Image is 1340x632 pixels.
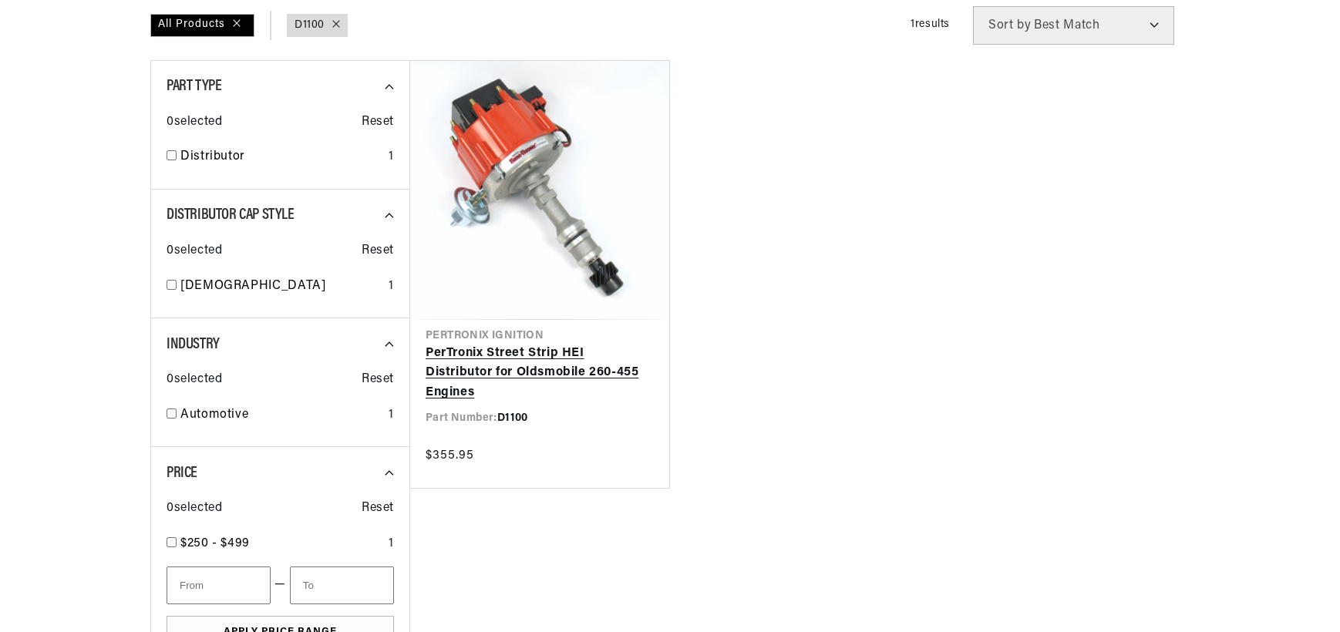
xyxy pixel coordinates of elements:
a: Automotive [180,405,382,425]
a: Distributor [180,147,382,167]
div: 1 [389,147,394,167]
a: D1100 [295,17,325,34]
input: From [167,566,271,604]
span: — [274,575,286,595]
span: 0 selected [167,370,222,390]
span: Sort by [988,19,1031,32]
a: PerTronix Street Strip HEI Distributor for Oldsmobile 260-455 Engines [426,344,654,403]
div: All Products [150,14,254,37]
a: [DEMOGRAPHIC_DATA] [180,277,382,297]
span: 0 selected [167,241,222,261]
span: Industry [167,337,220,352]
div: 1 [389,534,394,554]
span: Price [167,466,197,481]
input: To [290,566,394,604]
span: $250 - $499 [180,537,250,550]
select: Sort by [973,6,1174,45]
span: Distributor Cap Style [167,207,295,223]
div: 1 [389,405,394,425]
span: Reset [362,113,394,133]
span: 0 selected [167,499,222,519]
span: 0 selected [167,113,222,133]
span: Reset [362,499,394,519]
span: Reset [362,241,394,261]
span: Part Type [167,79,221,94]
span: Reset [362,370,394,390]
span: 1 results [911,18,950,30]
div: 1 [389,277,394,297]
